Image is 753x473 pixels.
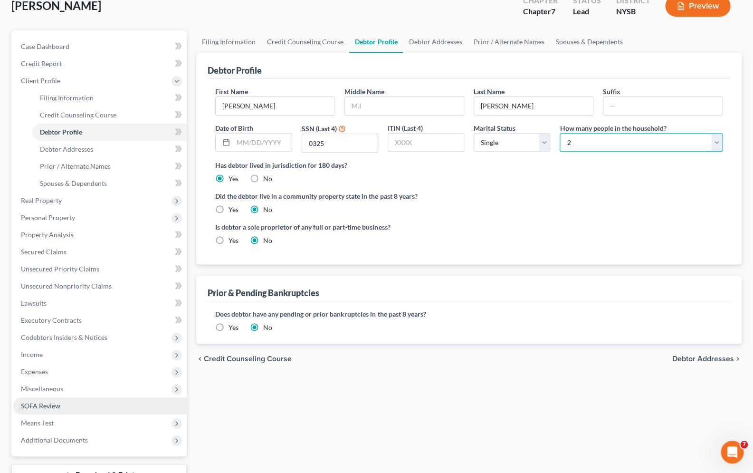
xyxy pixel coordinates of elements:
span: Debtor Addresses [40,145,93,153]
img: Profile image for James [111,15,130,34]
span: Miscellaneous [21,385,63,393]
span: Client Profile [21,77,60,85]
label: No [263,323,272,332]
span: Secured Claims [21,248,67,256]
label: Yes [229,174,238,183]
div: Statement of Financial Affairs - Payments Made in the Last 90 days [19,183,159,203]
label: Has debtor lived in jurisdiction for 180 days? [215,160,723,170]
span: Help [151,320,166,327]
span: Income [21,350,43,358]
label: Did the debtor live in a community property state in the past 8 years? [215,191,723,201]
iframe: Intercom live chat [721,441,743,463]
a: Credit Counseling Course [261,30,349,53]
a: Lawsuits [13,295,187,312]
span: SOFA Review [21,402,60,410]
span: Executory Contracts [21,316,82,324]
span: Credit Report [21,59,62,68]
button: chevron_left Credit Counseling Course [196,355,292,363]
a: Executory Contracts [13,312,187,329]
span: 7 [551,7,555,16]
label: Is debtor a sole proprietor of any full or part-time business? [215,222,464,232]
p: How can we help? [19,84,171,100]
a: Unsecured Nonpriority Claims [13,278,187,295]
i: chevron_left [196,355,204,363]
span: Expenses [21,367,48,376]
label: Does debtor have any pending or prior bankruptcies in the past 8 years? [215,309,723,319]
span: Case Dashboard [21,42,69,50]
a: Debtor Addresses [403,30,467,53]
span: Property Analysis [21,231,74,239]
span: Spouses & Dependents [40,179,107,187]
a: Credit Report [13,55,187,72]
a: Filing Information [196,30,261,53]
button: Search for help [14,157,176,176]
div: Statement of Financial Affairs - Property Repossessed, Foreclosed, Garnished, Attached, Seized, o... [14,242,176,280]
i: chevron_right [734,355,742,363]
span: Debtor Profile [40,128,82,136]
div: Debtor Profile [208,65,262,76]
span: Additional Documents [21,436,88,444]
label: Last Name [474,87,505,97]
span: Debtor Addresses [672,355,734,363]
a: Secured Claims [13,243,187,261]
span: Lawsuits [21,299,47,307]
label: SSN (Last 4) [302,124,337,134]
span: Real Property [21,196,62,204]
a: SOFA Review [13,397,187,415]
label: Middle Name [344,87,384,97]
label: No [263,236,272,245]
div: Statement of Financial Affairs - Payments Made in the Last 90 days [14,180,176,207]
label: Suffix [603,87,620,97]
div: Lead [572,6,600,17]
div: Send us a messageWe typically reply in a few hours [10,112,181,148]
p: Hi there! [19,68,171,84]
label: Date of Birth [215,123,253,133]
input: M.I [345,97,464,115]
span: Personal Property [21,213,75,222]
button: Debtor Addresses chevron_right [672,355,742,363]
a: Debtor Profile [349,30,403,53]
span: Search for help [19,162,77,172]
input: -- [603,97,722,115]
button: Messages [63,297,126,335]
input: -- [474,97,593,115]
input: MM/DD/YYYY [233,134,291,152]
span: Credit Counseling Course [204,355,292,363]
div: Amendments [19,229,159,239]
label: ITIN (Last 4) [388,123,423,133]
span: Messages [79,320,112,327]
span: Home [21,320,42,327]
input: XXXX [302,134,378,152]
a: Property Analysis [13,226,187,243]
div: We typically reply in a few hours [19,130,159,140]
img: Profile image for Emma [93,15,112,34]
span: Credit Counseling Course [40,111,116,119]
div: Statement of Financial Affairs - Property Repossessed, Foreclosed, Garnished, Attached, Seized, o... [19,246,159,276]
a: Prior / Alternate Names [32,158,187,175]
span: Unsecured Priority Claims [21,265,99,273]
a: Debtor Profile [32,124,187,141]
div: Chapter [523,6,557,17]
label: How many people in the household? [560,123,666,133]
a: Spouses & Dependents [32,175,187,192]
a: Credit Counseling Course [32,106,187,124]
a: Case Dashboard [13,38,187,55]
label: Yes [229,236,238,245]
span: Codebtors Insiders & Notices [21,333,107,341]
label: Marital Status [474,123,515,133]
div: Attorney's Disclosure of Compensation [14,207,176,225]
span: Prior / Alternate Names [40,162,111,170]
div: Amendments [14,225,176,242]
img: Profile image for Lindsey [129,15,148,34]
span: 7 [740,441,748,448]
img: logo [19,21,74,29]
button: Help [127,297,190,335]
a: Debtor Addresses [32,141,187,158]
div: Send us a message [19,120,159,130]
label: No [263,205,272,214]
label: No [263,174,272,183]
div: Close [163,15,181,32]
a: Spouses & Dependents [550,30,628,53]
a: Unsecured Priority Claims [13,261,187,278]
div: Prior & Pending Bankruptcies [208,287,319,299]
